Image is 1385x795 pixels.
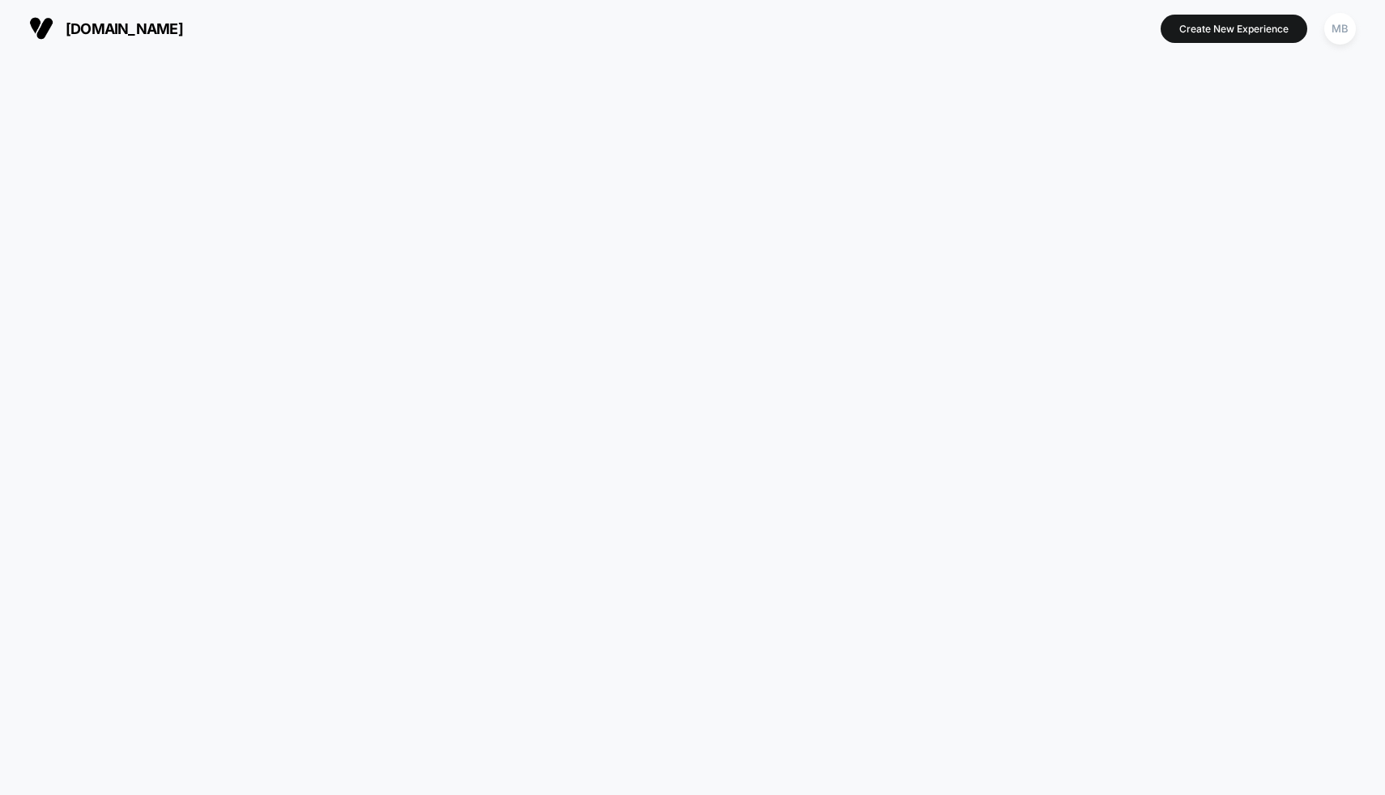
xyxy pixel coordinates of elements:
span: [DOMAIN_NAME] [66,20,183,37]
button: [DOMAIN_NAME] [24,15,188,41]
div: MB [1324,13,1356,45]
button: Create New Experience [1161,15,1307,43]
img: Visually logo [29,16,53,41]
button: MB [1319,12,1361,45]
